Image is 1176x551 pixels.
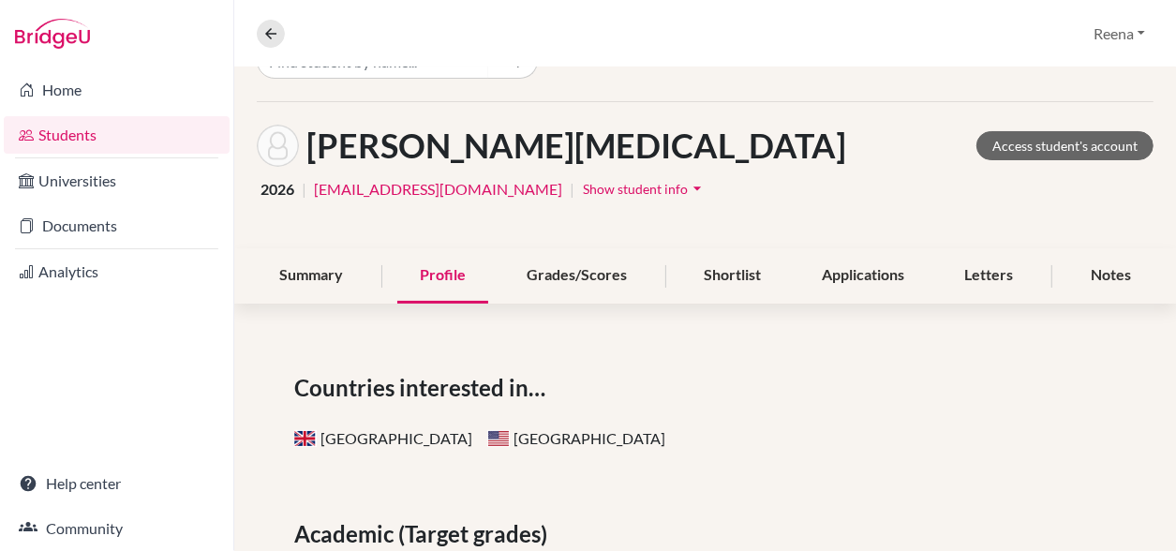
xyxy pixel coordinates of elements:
a: Help center [4,465,230,502]
button: Reena [1085,16,1154,52]
a: [EMAIL_ADDRESS][DOMAIN_NAME] [314,178,562,201]
span: [GEOGRAPHIC_DATA] [294,429,472,447]
span: United Kingdom [294,430,317,447]
a: Community [4,510,230,547]
div: Summary [257,248,365,304]
span: Show student info [583,181,688,197]
div: Applications [799,248,927,304]
span: | [570,178,574,201]
h1: [PERSON_NAME][MEDICAL_DATA] [306,126,846,166]
img: Bridge-U [15,19,90,49]
span: United States of America [487,430,510,447]
a: Universities [4,162,230,200]
div: Notes [1068,248,1154,304]
div: Shortlist [681,248,783,304]
a: Documents [4,207,230,245]
a: Access student's account [976,131,1154,160]
div: Grades/Scores [504,248,649,304]
div: Profile [397,248,488,304]
span: 2026 [261,178,294,201]
span: Countries interested in… [294,371,553,405]
span: Academic (Target grades) [294,517,555,551]
a: Students [4,116,230,154]
button: Show student infoarrow_drop_down [582,174,707,203]
div: Letters [943,248,1036,304]
img: Nikita Mathur's avatar [257,125,299,167]
i: arrow_drop_down [688,179,707,198]
span: | [302,178,306,201]
span: [GEOGRAPHIC_DATA] [487,429,665,447]
a: Home [4,71,230,109]
a: Analytics [4,253,230,290]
